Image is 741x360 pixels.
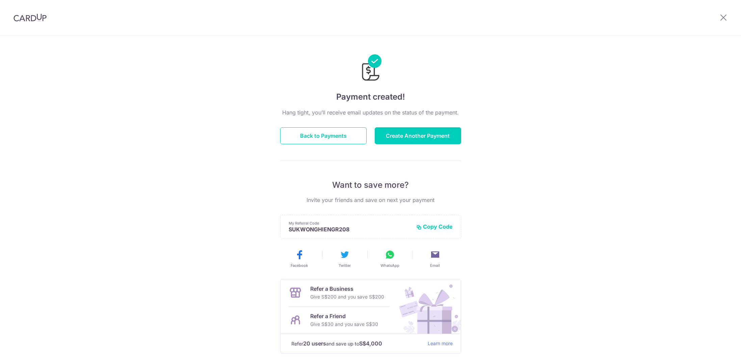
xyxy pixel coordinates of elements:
[280,91,461,103] h4: Payment created!
[428,339,453,348] a: Learn more
[380,263,399,268] span: WhatsApp
[370,249,410,268] button: WhatsApp
[280,180,461,190] p: Want to save more?
[430,263,440,268] span: Email
[416,223,453,230] button: Copy Code
[310,293,384,301] p: Give S$200 and you save S$200
[310,285,384,293] p: Refer a Business
[280,196,461,204] p: Invite your friends and save on next your payment
[14,14,47,22] img: CardUp
[393,279,461,334] img: Refer
[303,339,326,348] strong: 20 users
[291,339,422,348] p: Refer and save up to
[310,312,378,320] p: Refer a Friend
[360,54,381,83] img: Payments
[310,320,378,328] p: Give S$30 and you save S$30
[339,263,351,268] span: Twitter
[291,263,308,268] span: Facebook
[280,249,319,268] button: Facebook
[280,127,367,144] button: Back to Payments
[289,226,411,233] p: SUKWONGHIENGR208
[375,127,461,144] button: Create Another Payment
[325,249,365,268] button: Twitter
[280,108,461,117] p: Hang tight, you’ll receive email updates on the status of the payment.
[289,221,411,226] p: My Referral Code
[359,339,382,348] strong: S$4,000
[415,249,455,268] button: Email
